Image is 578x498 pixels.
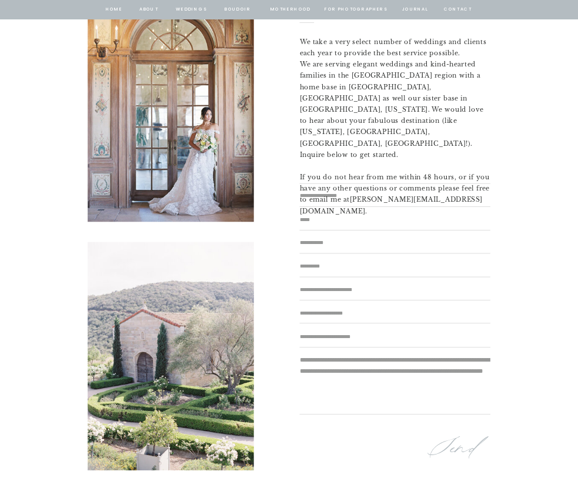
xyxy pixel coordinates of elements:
[300,36,490,169] p: We take a very select number of weddings and clients each year to provide the best service possib...
[224,5,252,14] a: BOUDOIR
[325,5,387,14] a: for photographers
[175,5,208,14] a: Weddings
[443,5,473,14] a: contact
[105,5,123,14] a: home
[270,5,310,14] a: Motherhood
[139,5,159,14] a: about
[427,432,489,466] a: Send
[400,5,430,14] a: journal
